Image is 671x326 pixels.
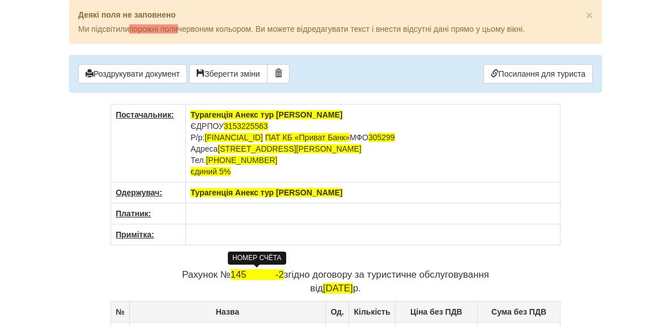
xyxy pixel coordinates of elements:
u: Платник: [116,209,151,218]
th: Сума без ПДВ [478,301,560,322]
span: Турагенція Анекс тур [PERSON_NAME] [190,188,342,197]
th: Ціна без ПДВ [395,301,478,322]
span: [PHONE_NUMBER] [206,156,277,165]
u: Примітка: [116,230,154,239]
th: Од. [325,301,349,322]
p: Рахунок № згідно договору за туристичне обслуговування від р. [111,268,560,295]
span: 145 -2 [231,269,284,280]
th: Назва [129,301,325,322]
u: Одержувач: [116,188,162,197]
p: Ми підсвітили червоним кольором. Ви можете відредагувати текст і внести відсутні дані прямо у цьо... [78,23,593,35]
span: Турагенція Анекс тур [PERSON_NAME] [190,110,342,119]
div: НОМЕР СЧЁТА [228,252,286,265]
span: × [586,9,593,22]
span: ПАТ КБ «Приват Банк» [265,133,350,142]
span: [FINANCIAL_ID] [205,133,263,142]
a: Посилання для туриста [483,64,593,83]
span: єдиний 5% [190,167,231,176]
span: 3153225563 [224,122,268,131]
span: [DATE] [323,283,353,294]
td: ЄДРПОУ Р/р: МФО Адреса Тел. [186,105,560,182]
u: Постачальник: [116,110,174,119]
th: № [111,301,130,322]
span: 305299 [368,133,395,142]
button: Зберегти зміни [189,64,267,83]
span: [STREET_ADDRESS][PERSON_NAME] [218,144,362,153]
button: Close [586,9,593,21]
th: Кількість [349,301,395,322]
button: Роздрукувати документ [78,64,187,83]
p: Деякі поля не заповнено [78,9,593,20]
span: порожні поля [129,24,178,34]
